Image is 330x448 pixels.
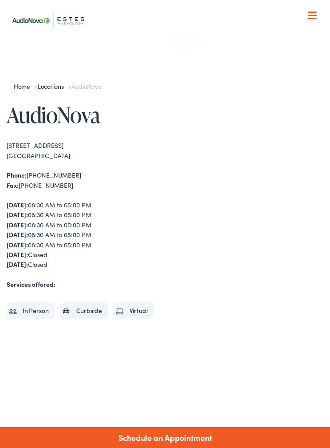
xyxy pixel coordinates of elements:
strong: Phone: [7,170,27,179]
li: In Person [7,302,55,318]
strong: [DATE]: [7,220,28,229]
span: AudioNova [71,82,102,91]
strong: Fax: [7,181,19,190]
strong: [DATE]: [7,250,28,259]
li: Curbside [60,302,108,318]
div: [PHONE_NUMBER] [PHONE_NUMBER] [7,170,165,190]
strong: [DATE]: [7,200,28,209]
strong: [DATE]: [7,230,28,239]
strong: [DATE]: [7,240,28,249]
div: [STREET_ADDRESS] [GEOGRAPHIC_DATA] [7,140,165,160]
span: » » [14,82,102,91]
strong: Services offered: [7,280,55,289]
a: What We Offer [13,36,323,63]
h1: AudioNova [7,103,165,127]
div: 08:30 AM to 05:00 PM 08:30 AM to 05:00 PM 08:30 AM to 05:00 PM 08:30 AM to 05:00 PM 08:30 AM to 0... [7,200,165,270]
strong: [DATE]: [7,260,28,269]
a: Locations [38,82,68,91]
strong: [DATE]: [7,210,28,219]
a: Home [14,82,35,91]
li: Virtual [114,302,154,318]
